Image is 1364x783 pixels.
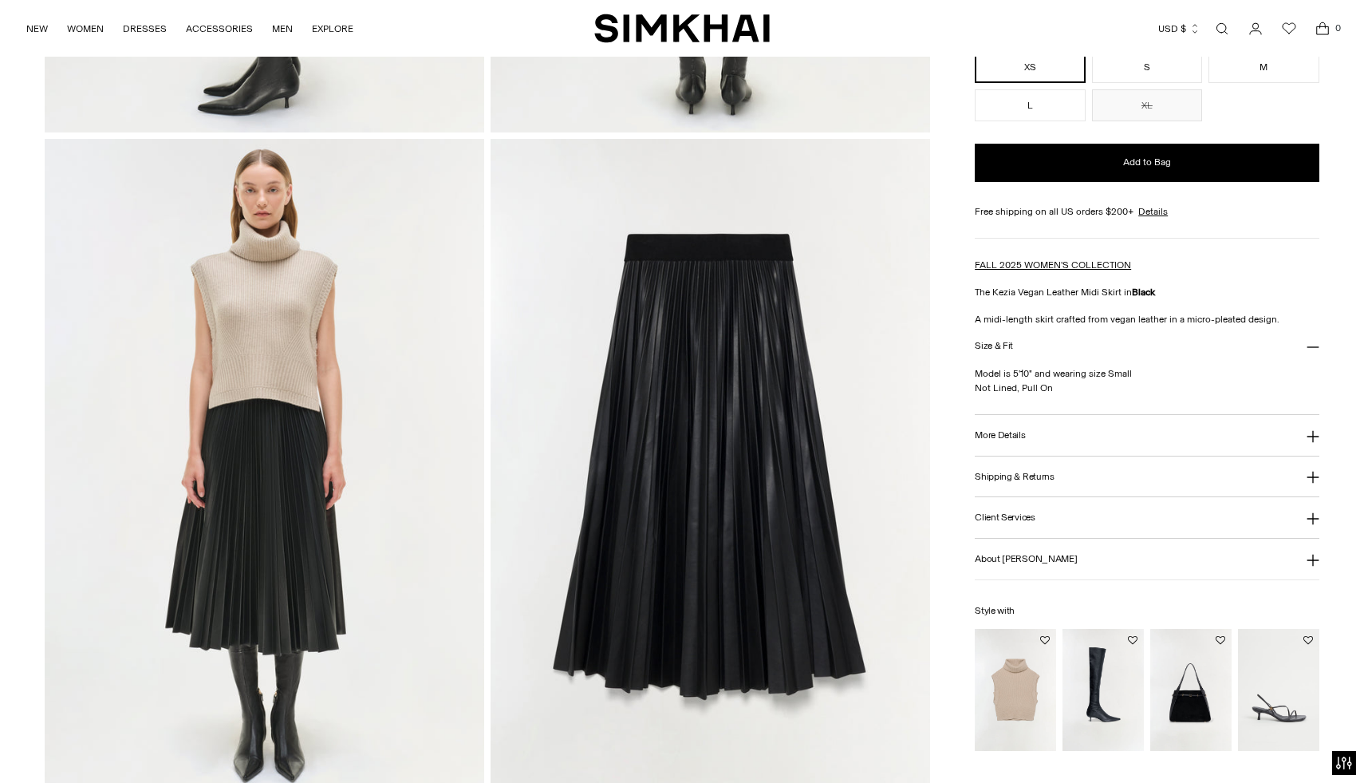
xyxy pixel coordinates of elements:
[975,366,1319,395] p: Model is 5'10" and wearing size Small Not Lined, Pull On
[975,415,1319,456] button: More Details
[975,512,1035,523] h3: Client Services
[1062,629,1144,751] img: Joni Leather Over-The-Knee Boot
[67,11,104,46] a: WOMEN
[594,13,770,44] a: SIMKHAI
[975,89,1085,121] button: L
[1123,156,1171,169] span: Add to Bag
[186,11,253,46] a: ACCESSORIES
[975,326,1319,367] button: Size & Fit
[1216,635,1225,645] button: Add to Wishlist
[1040,635,1050,645] button: Add to Wishlist
[26,11,48,46] a: NEW
[975,204,1319,219] div: Free shipping on all US orders $200+
[312,11,353,46] a: EXPLORE
[975,539,1319,579] button: About [PERSON_NAME]
[1138,204,1168,219] a: Details
[1206,13,1238,45] a: Open search modal
[13,722,160,770] iframe: Sign Up via Text for Offers
[1158,11,1200,46] button: USD $
[975,497,1319,538] button: Client Services
[1273,13,1305,45] a: Wishlist
[975,312,1319,326] p: A midi-length skirt crafted from vegan leather in a micro-pleated design.
[1240,13,1271,45] a: Go to the account page
[1128,635,1137,645] button: Add to Wishlist
[123,11,167,46] a: DRESSES
[975,51,1085,83] button: XS
[975,629,1056,751] img: Maple Wool Cashmere Top
[975,457,1319,497] button: Shipping & Returns
[1208,51,1319,83] button: M
[975,554,1077,564] h3: About [PERSON_NAME]
[975,259,1131,271] a: FALL 2025 WOMEN'S COLLECTION
[975,144,1319,182] button: Add to Bag
[1330,21,1345,35] span: 0
[975,472,1055,482] h3: Shipping & Returns
[975,285,1319,299] p: The Kezia Vegan Leather Midi Skirt in
[975,341,1013,351] h3: Size & Fit
[975,430,1025,441] h3: More Details
[1150,629,1232,751] img: Cleo Suede Tote
[1303,635,1313,645] button: Add to Wishlist
[975,606,1319,616] h6: Style with
[272,11,293,46] a: MEN
[1132,287,1155,298] strong: Black
[1092,89,1202,121] button: XL
[1307,13,1338,45] a: Open cart modal
[1238,629,1319,751] img: Cedonia Kitten Heel Sandal
[1092,51,1202,83] button: S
